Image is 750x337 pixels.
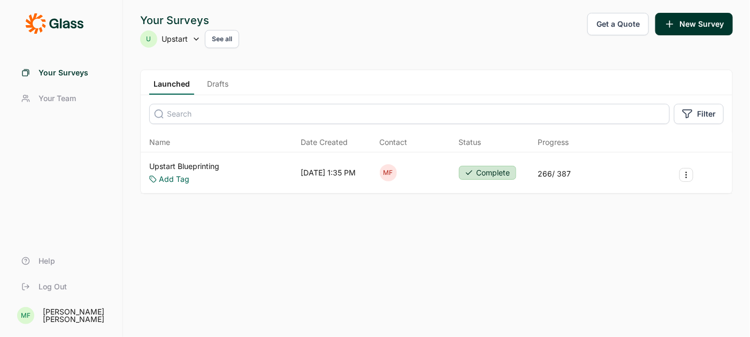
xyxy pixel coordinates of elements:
button: See all [205,30,239,48]
button: Filter [674,104,724,124]
span: Upstart [162,34,188,44]
div: Your Surveys [140,13,239,28]
button: New Survey [655,13,733,35]
a: Launched [149,79,194,95]
div: Status [459,137,481,148]
span: Log Out [39,281,67,292]
div: [DATE] 1:35 PM [301,167,356,178]
a: Add Tag [159,174,189,185]
div: MF [17,307,34,324]
span: Your Team [39,93,76,104]
span: Name [149,137,170,148]
input: Search [149,104,670,124]
div: [PERSON_NAME] [PERSON_NAME] [43,308,110,323]
div: Contact [380,137,408,148]
div: U [140,30,157,48]
div: MF [380,164,397,181]
button: Get a Quote [587,13,649,35]
a: Drafts [203,79,233,95]
span: Help [39,256,55,266]
span: Filter [697,109,716,119]
span: Date Created [301,137,348,148]
a: Upstart Blueprinting [149,161,219,172]
div: Progress [538,137,569,148]
button: Survey Actions [679,168,693,182]
span: Your Surveys [39,67,88,78]
button: Complete [459,166,516,180]
div: 266 / 387 [538,168,571,179]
